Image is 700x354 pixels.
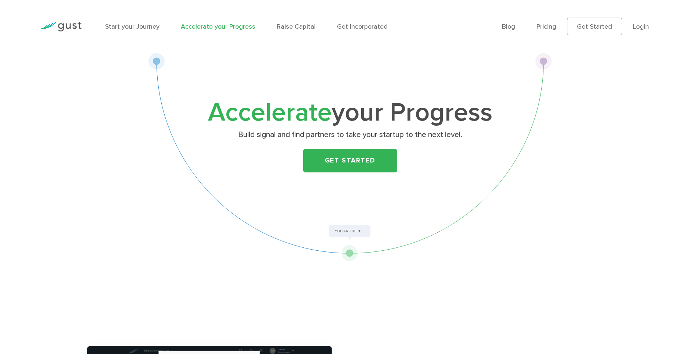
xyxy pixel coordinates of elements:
[277,23,316,31] a: Raise Capital
[208,130,492,140] p: Build signal and find partners to take your startup to the next level.
[181,23,255,31] a: Accelerate your Progress
[205,101,495,125] h1: your Progress
[502,23,515,31] a: Blog
[633,23,649,31] a: Login
[40,22,82,32] img: Gust Logo
[536,23,556,31] a: Pricing
[105,23,159,31] a: Start your Journey
[337,23,388,31] a: Get Incorporated
[208,97,332,128] span: Accelerate
[303,149,397,172] a: Get Started
[567,18,622,35] a: Get Started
